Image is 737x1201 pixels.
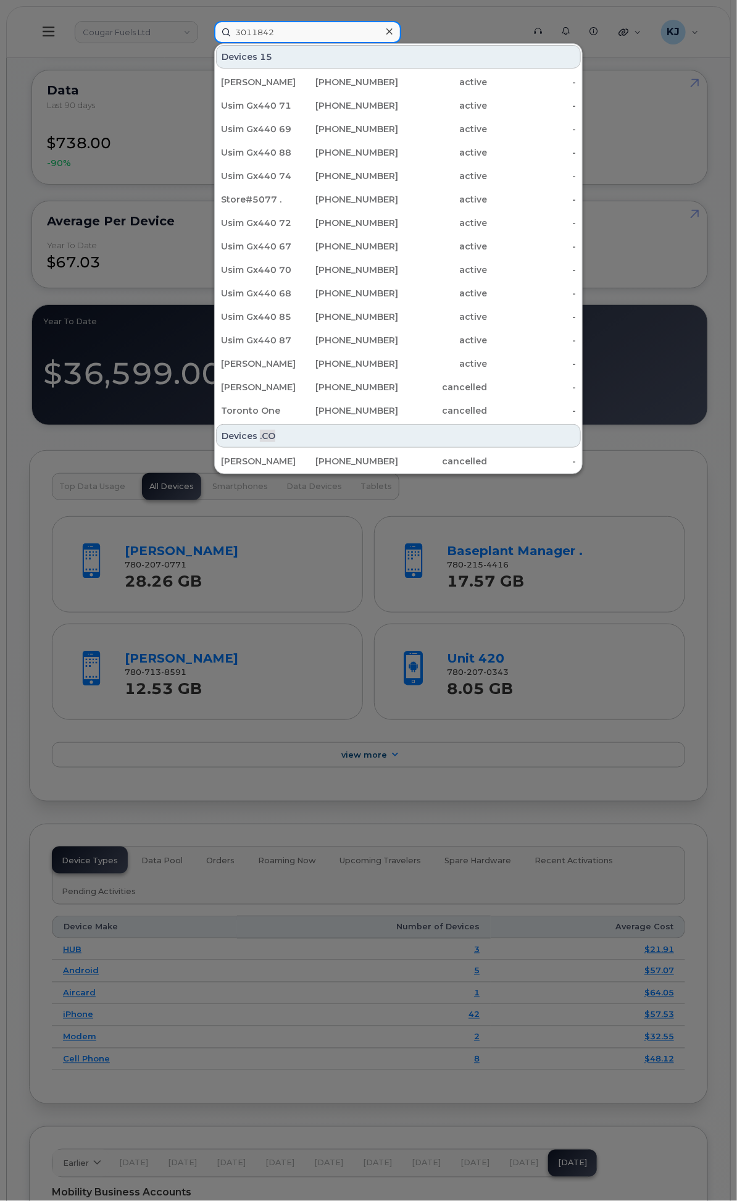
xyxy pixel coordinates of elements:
[487,99,576,112] div: -
[310,123,399,135] div: [PHONE_NUMBER]
[221,287,310,299] div: Usim Gx440 68
[260,430,275,442] span: .CO
[216,235,581,257] a: Usim Gx440 67[PHONE_NUMBER]active-
[487,358,576,370] div: -
[221,217,310,229] div: Usim Gx440 72
[310,381,399,393] div: [PHONE_NUMBER]
[221,76,310,88] div: [PERSON_NAME]
[310,99,399,112] div: [PHONE_NUMBER]
[216,94,581,117] a: Usim Gx440 71[PHONE_NUMBER]active-
[221,123,310,135] div: Usim Gx440 69
[310,193,399,206] div: [PHONE_NUMBER]
[310,217,399,229] div: [PHONE_NUMBER]
[216,259,581,281] a: Usim Gx440 70[PHONE_NUMBER]active-
[221,99,310,112] div: Usim Gx440 71
[310,76,399,88] div: [PHONE_NUMBER]
[487,287,576,299] div: -
[221,240,310,253] div: Usim Gx440 67
[221,146,310,159] div: Usim Gx440 88
[221,404,310,417] div: Toronto One
[221,170,310,182] div: Usim Gx440 74
[216,282,581,304] a: Usim Gx440 68[PHONE_NUMBER]active-
[487,311,576,323] div: -
[216,45,581,69] div: Devices
[310,311,399,323] div: [PHONE_NUMBER]
[221,358,310,370] div: [PERSON_NAME]
[487,170,576,182] div: -
[310,455,399,467] div: [PHONE_NUMBER]
[221,334,310,346] div: Usim Gx440 87
[487,193,576,206] div: -
[221,311,310,323] div: Usim Gx440 85
[683,1147,728,1192] iframe: Messenger Launcher
[399,170,488,182] div: active
[216,400,581,422] a: Toronto One[PHONE_NUMBER]cancelled-
[399,146,488,159] div: active
[260,51,272,63] span: 15
[310,358,399,370] div: [PHONE_NUMBER]
[310,334,399,346] div: [PHONE_NUMBER]
[487,381,576,393] div: -
[216,353,581,375] a: [PERSON_NAME][PHONE_NUMBER]active-
[310,287,399,299] div: [PHONE_NUMBER]
[216,188,581,211] a: Store#5077 .[PHONE_NUMBER]active-
[399,311,488,323] div: active
[221,381,310,393] div: [PERSON_NAME]
[216,424,581,448] div: Devices
[216,141,581,164] a: Usim Gx440 88[PHONE_NUMBER]active-
[216,329,581,351] a: Usim Gx440 87[PHONE_NUMBER]active-
[214,21,401,43] input: Find something...
[399,334,488,346] div: active
[399,404,488,417] div: cancelled
[216,212,581,234] a: Usim Gx440 72[PHONE_NUMBER]active-
[310,170,399,182] div: [PHONE_NUMBER]
[399,358,488,370] div: active
[216,165,581,187] a: Usim Gx440 74[PHONE_NUMBER]active-
[399,123,488,135] div: active
[487,146,576,159] div: -
[487,455,576,467] div: -
[216,71,581,93] a: [PERSON_NAME][PHONE_NUMBER]active-
[399,287,488,299] div: active
[310,264,399,276] div: [PHONE_NUMBER]
[221,455,310,467] div: [PERSON_NAME]
[216,118,581,140] a: Usim Gx440 69[PHONE_NUMBER]active-
[310,240,399,253] div: [PHONE_NUMBER]
[399,240,488,253] div: active
[487,217,576,229] div: -
[487,334,576,346] div: -
[216,306,581,328] a: Usim Gx440 85[PHONE_NUMBER]active-
[221,193,310,206] div: Store#5077 .
[310,146,399,159] div: [PHONE_NUMBER]
[221,264,310,276] div: Usim Gx440 70
[487,404,576,417] div: -
[216,376,581,398] a: [PERSON_NAME][PHONE_NUMBER]cancelled-
[399,99,488,112] div: active
[310,404,399,417] div: [PHONE_NUMBER]
[487,76,576,88] div: -
[487,123,576,135] div: -
[399,76,488,88] div: active
[399,217,488,229] div: active
[487,240,576,253] div: -
[487,264,576,276] div: -
[399,264,488,276] div: active
[399,455,488,467] div: cancelled
[216,450,581,472] a: [PERSON_NAME][PHONE_NUMBER]cancelled-
[399,193,488,206] div: active
[399,381,488,393] div: cancelled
